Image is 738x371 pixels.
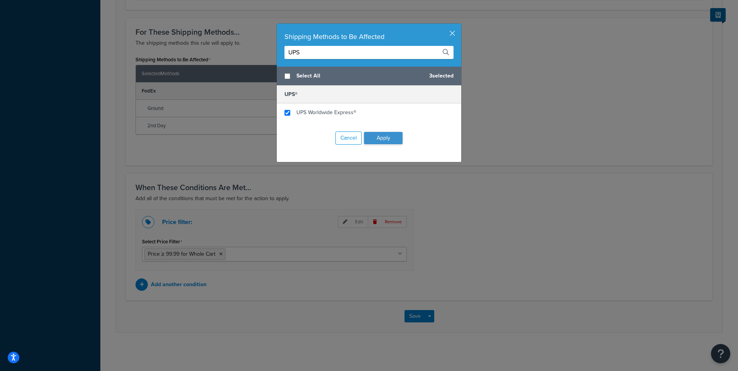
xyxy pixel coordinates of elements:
button: Cancel [335,132,362,145]
button: Apply [364,132,403,144]
span: UPS Worldwide Express® [296,108,356,116]
input: Search [284,46,454,59]
div: Shipping Methods to Be Affected [284,31,454,42]
h5: UPS® [277,86,461,103]
span: Select All [296,71,423,81]
div: 3 selected [277,67,461,86]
